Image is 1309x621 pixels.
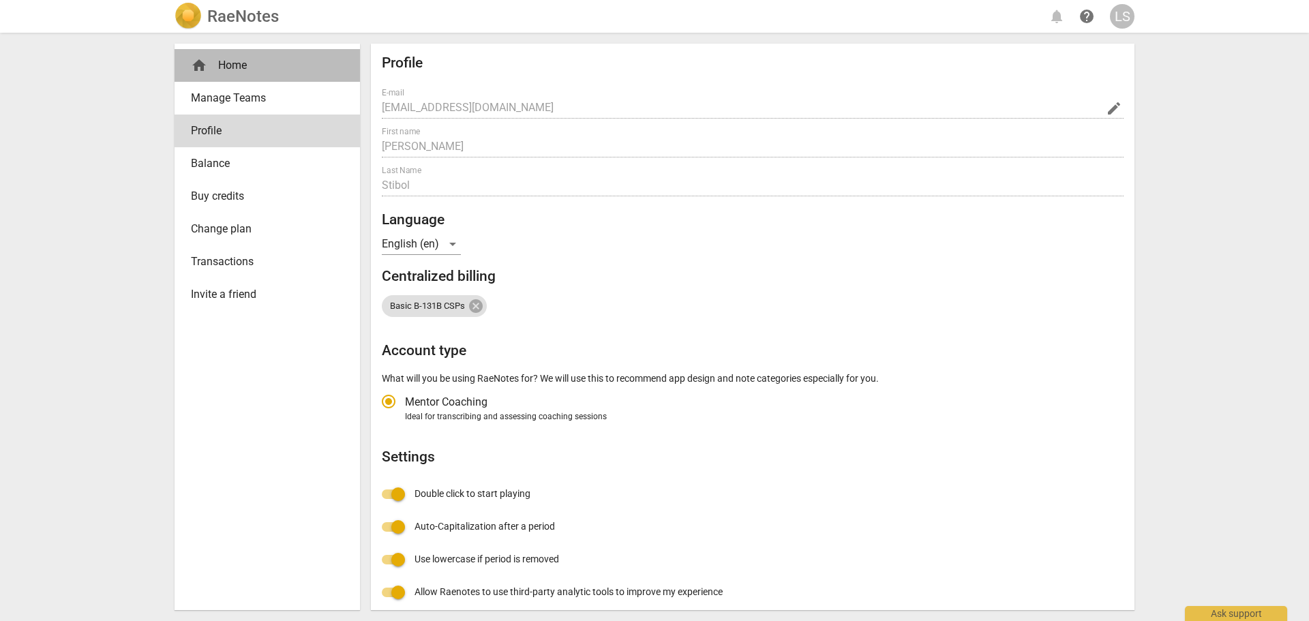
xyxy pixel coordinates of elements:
[191,90,333,106] span: Manage Teams
[405,394,487,410] span: Mentor Coaching
[191,57,207,74] span: home
[382,127,420,136] label: First name
[382,211,1124,228] h2: Language
[382,449,1124,466] h2: Settings
[415,519,555,534] span: Auto-Capitalization after a period
[191,123,333,139] span: Profile
[382,55,1124,72] h2: Profile
[1079,8,1095,25] span: help
[191,57,333,74] div: Home
[382,342,1124,359] h2: Account type
[1185,606,1287,621] div: Ask support
[191,188,333,205] span: Buy credits
[1104,99,1124,118] button: Change Email
[382,233,461,255] div: English (en)
[175,49,360,82] div: Home
[1110,4,1134,29] button: LS
[382,301,473,312] span: Basic B-131B CSPs
[175,3,202,30] img: Logo
[191,155,333,172] span: Balance
[382,166,421,175] label: Last Name
[382,295,487,317] div: Basic B-131B CSPs
[175,245,360,278] a: Transactions
[175,180,360,213] a: Buy credits
[175,147,360,180] a: Balance
[175,82,360,115] a: Manage Teams
[207,7,279,26] h2: RaeNotes
[191,286,333,303] span: Invite a friend
[191,254,333,270] span: Transactions
[382,89,404,97] label: E-mail
[382,385,1124,423] div: Account type
[382,268,1124,285] h2: Centralized billing
[175,115,360,147] a: Profile
[1106,100,1122,117] span: edit
[175,278,360,311] a: Invite a friend
[415,552,559,566] span: Use lowercase if period is removed
[405,411,1119,423] div: Ideal for transcribing and assessing coaching sessions
[175,3,279,30] a: LogoRaeNotes
[415,585,723,599] span: Allow Raenotes to use third-party analytic tools to improve my experience
[175,213,360,245] a: Change plan
[1074,4,1099,29] a: Help
[415,487,530,501] span: Double click to start playing
[191,221,333,237] span: Change plan
[382,372,1124,386] p: What will you be using RaeNotes for? We will use this to recommend app design and note categories...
